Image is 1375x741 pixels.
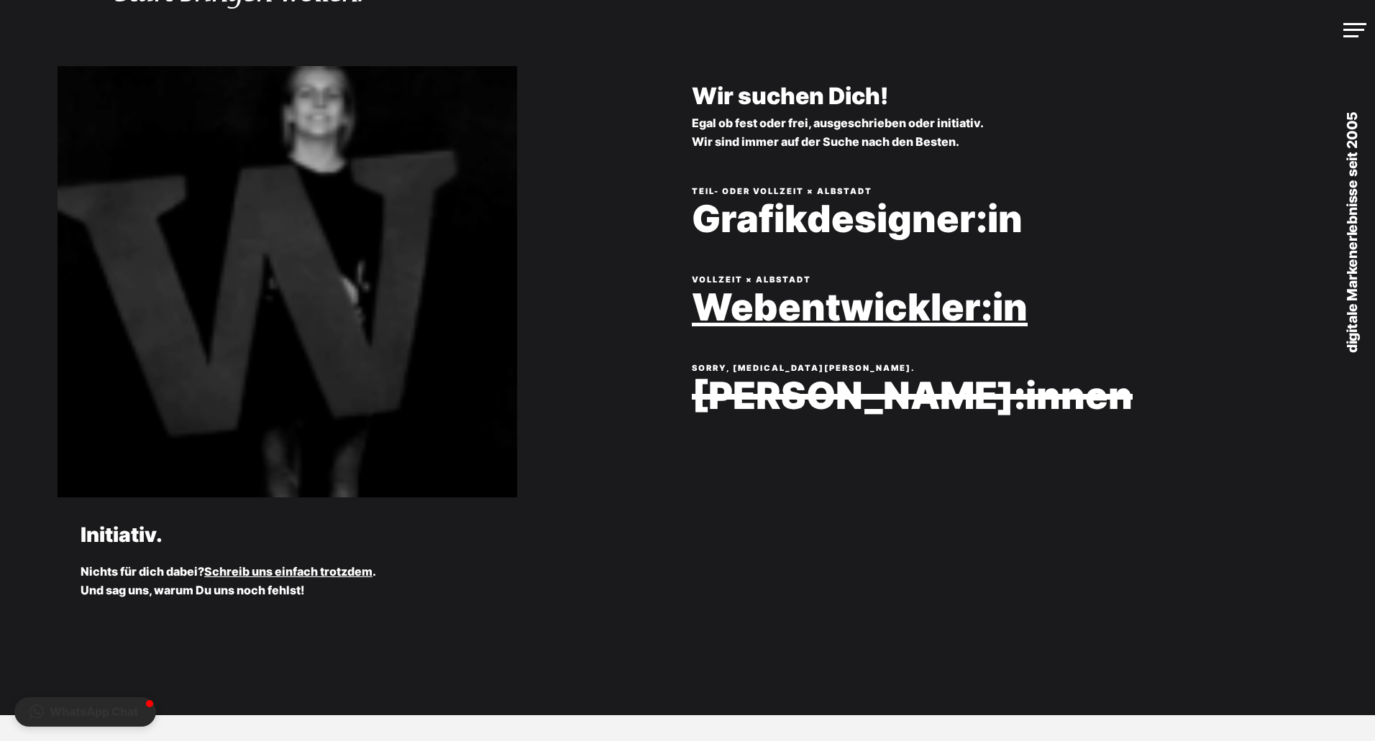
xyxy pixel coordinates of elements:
a: Grafikdesigner:in [692,198,1339,239]
p: Egal ob fest oder frei, ausgeschrieben oder initiativ. Wir sind immer auf der Suche nach den Besten. [692,114,1339,151]
p: Teil- oder Vollzeit × Albstadt [692,185,1339,198]
a: Webentwickler:in [692,287,1339,328]
p: SORRY, [MEDICAL_DATA][PERSON_NAME]. [692,362,1339,375]
p: Nichts für dich dabei? . Und sag uns, warum Du uns noch fehlst! [81,563,617,599]
h2: Wir suchen Dich! [692,83,1339,109]
p: Vollzeit × Albstadt [692,274,1339,287]
h2: Initiativ. [81,524,617,546]
a: Schreib uns einfach trotzdem [204,564,373,579]
button: WhatsApp Chat [14,697,156,727]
